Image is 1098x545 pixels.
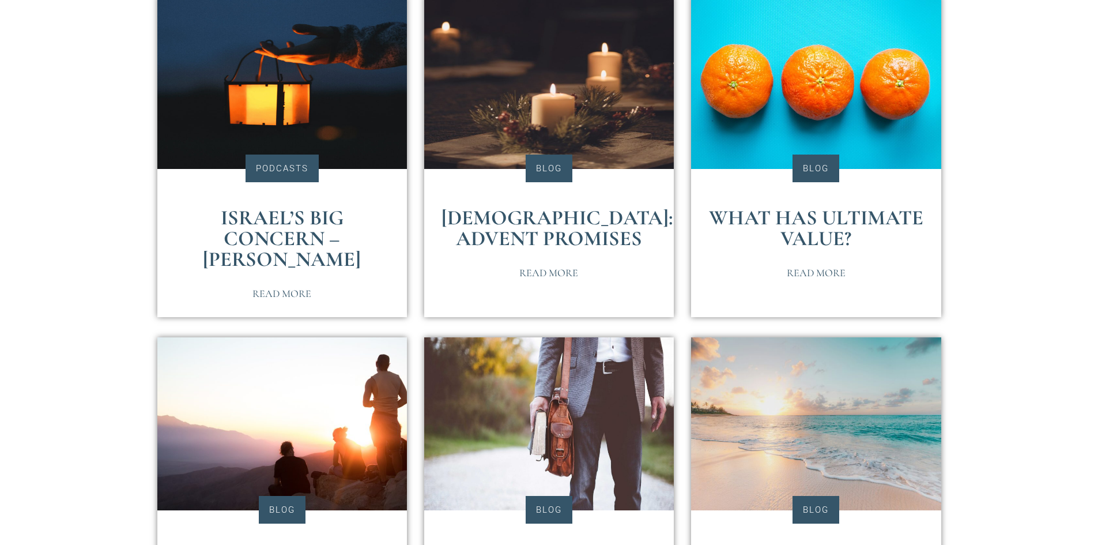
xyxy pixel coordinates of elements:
[252,288,311,299] span: Read More
[442,205,673,251] a: [DEMOGRAPHIC_DATA]: Advent Promises
[203,205,361,272] a: Israel’s Big Concern – [PERSON_NAME]
[773,261,859,285] a: Read More
[519,268,578,278] span: Read More
[787,268,846,278] span: Read More
[424,337,674,510] img: Big Boy Talk
[709,205,923,251] a: What Has Ultimate Value?
[239,281,325,306] a: Read More
[505,261,592,285] a: Read More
